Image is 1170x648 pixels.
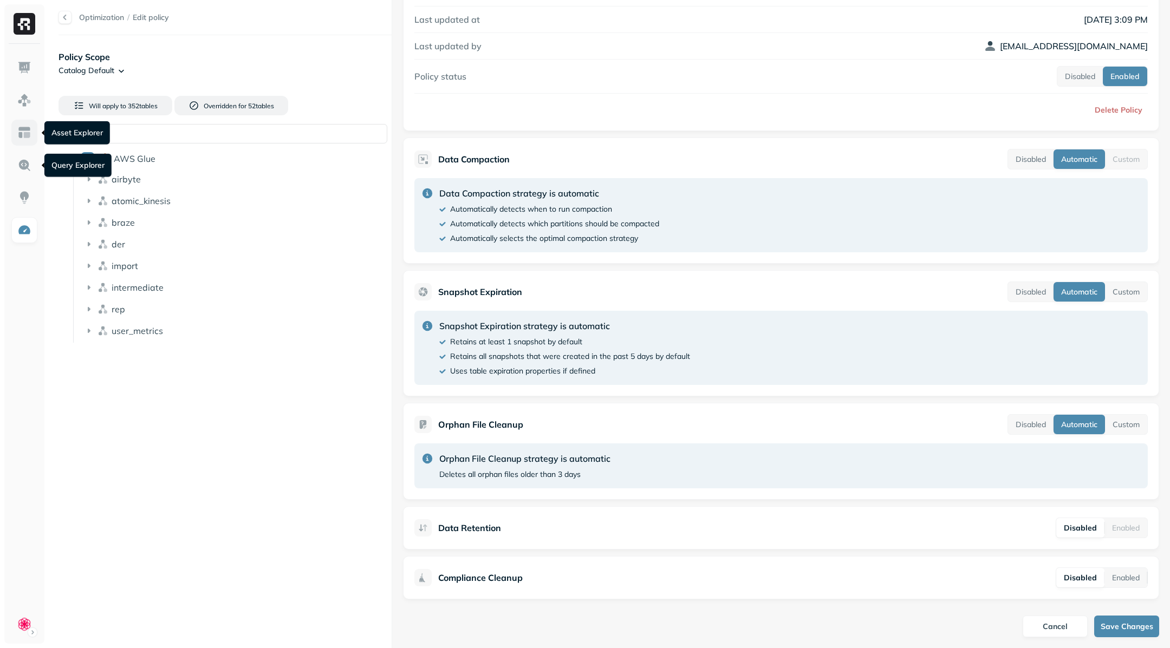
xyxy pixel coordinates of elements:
p: Deletes all orphan files older than 3 days [439,469,581,480]
div: import [79,257,388,274]
p: Retains all snapshots that were created in the past 5 days by default [450,351,690,362]
p: Automatically detects which partitions should be compacted [450,219,659,229]
span: Will apply to [89,102,126,110]
label: Last updated at [414,14,480,25]
div: der [79,235,388,253]
p: Orphan File Cleanup strategy is automatic [439,452,610,465]
p: AWS Glue [114,153,155,164]
button: Enabled [1104,568,1147,587]
p: airbyte [112,174,141,185]
p: Automatically detects when to run compaction [450,204,612,214]
p: atomic_kinesis [112,195,171,206]
span: 352 table s [126,102,158,110]
div: braze [79,214,388,231]
button: Disabled [1008,415,1054,434]
nav: breadcrumb [79,12,169,23]
button: Enabled [1103,67,1147,86]
img: Dashboard [17,61,31,75]
label: Last updated by [414,41,482,51]
span: 52 table s [246,102,274,110]
p: [EMAIL_ADDRESS][DOMAIN_NAME] [1000,40,1148,53]
label: Policy status [414,71,466,82]
p: der [112,239,125,250]
p: user_metrics [112,325,163,336]
button: Disabled [1056,568,1104,587]
p: Compliance Cleanup [438,571,523,584]
p: import [112,260,138,271]
button: Disabled [1008,149,1054,169]
p: [DATE] 3:09 PM [953,13,1148,26]
span: Edit policy [133,12,169,23]
span: Overridden for [204,102,246,110]
button: Delete Policy [1086,100,1148,120]
button: Save Changes [1094,616,1159,637]
div: user_metrics [79,322,388,339]
button: Disabled [1056,518,1104,538]
img: Clue [17,617,32,632]
img: Optimization [17,223,31,237]
p: braze [112,217,135,228]
button: Overridden for 52tables [174,96,288,115]
p: Snapshot Expiration strategy is automatic [439,319,690,332]
p: Automatically selects the optimal compaction strategy [450,233,638,244]
p: rep [112,304,125,315]
p: / [127,12,129,23]
div: Query Explorer [44,154,112,177]
div: airbyte [79,171,388,188]
p: Data Retention [438,521,501,534]
button: Automatic [1054,282,1105,302]
button: Automatic [1054,415,1105,434]
a: Optimization [79,12,124,22]
img: Query Explorer [17,158,31,172]
p: intermediate [112,282,164,293]
button: Automatic [1054,149,1105,169]
button: Custom [1105,415,1147,434]
img: Asset Explorer [17,126,31,140]
button: Disabled [1057,67,1103,86]
div: AWS GlueAWS Glue [63,150,387,167]
button: Cancel [1023,616,1088,637]
img: Ryft [14,13,35,35]
p: Retains at least 1 snapshot by default [450,337,582,347]
p: Snapshot Expiration [438,285,522,298]
div: intermediate [79,279,388,296]
p: Data Compaction [438,153,510,166]
button: Will apply to 352tables [58,96,172,115]
div: rep [79,300,388,318]
p: Policy Scope [58,50,392,63]
button: Disabled [1008,282,1054,302]
div: Asset Explorer [44,121,110,145]
img: Assets [17,93,31,107]
button: AWS Glue [81,152,94,165]
p: Data Compaction strategy is automatic [439,187,659,200]
p: Orphan File Cleanup [438,418,523,431]
p: Catalog Default [58,66,114,76]
button: Custom [1105,282,1147,302]
div: atomic_kinesis [79,192,388,210]
img: Insights [17,191,31,205]
p: Uses table expiration properties if defined [450,366,595,376]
